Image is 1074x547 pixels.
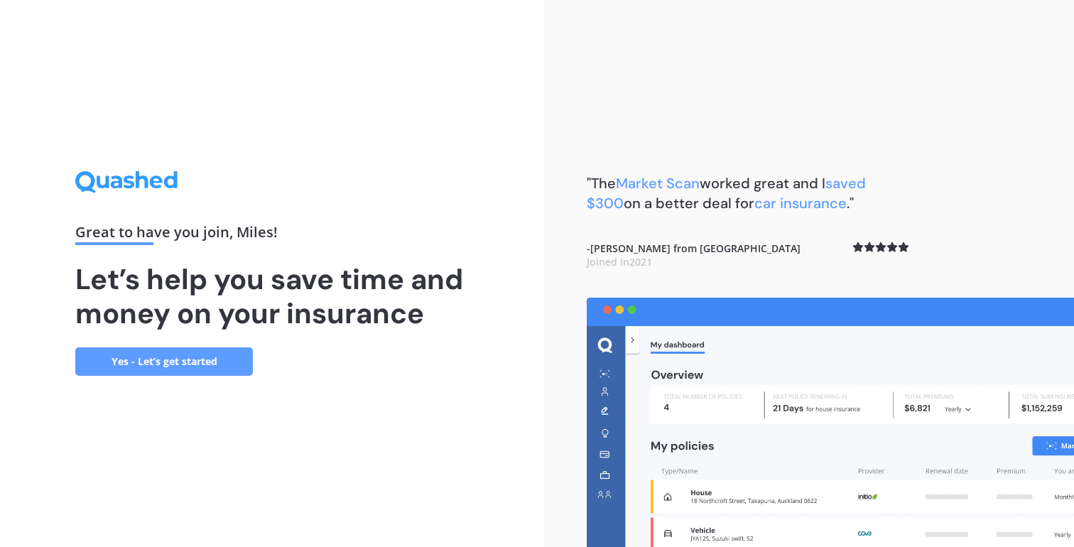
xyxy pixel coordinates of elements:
[587,174,866,212] b: "The worked great and I on a better deal for ."
[75,347,253,376] a: Yes - Let’s get started
[616,174,700,193] span: Market Scan
[75,262,469,330] h1: Let’s help you save time and money on your insurance
[754,194,847,212] span: car insurance
[587,242,801,269] b: - [PERSON_NAME] from [GEOGRAPHIC_DATA]
[587,298,1074,547] img: dashboard.webp
[75,225,469,245] div: Great to have you join , Miles !
[587,174,866,212] span: saved $300
[587,255,652,269] span: Joined in 2021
